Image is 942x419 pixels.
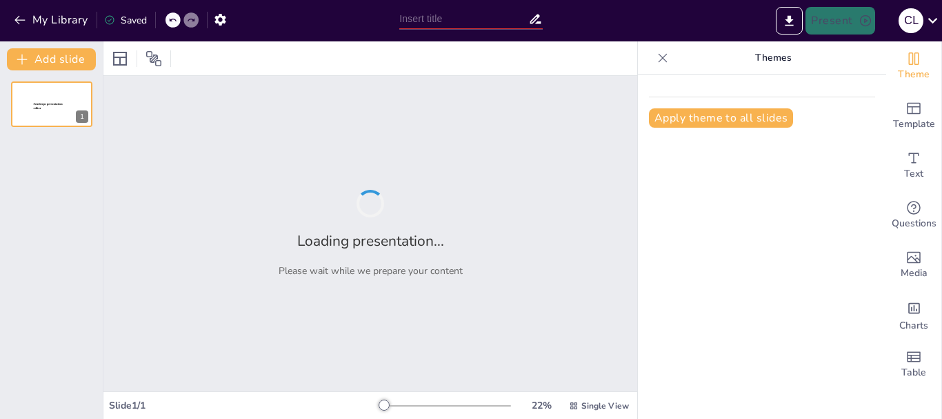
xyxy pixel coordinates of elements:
[899,7,923,35] button: C L
[399,9,528,29] input: Insert title
[901,365,926,380] span: Table
[892,216,936,231] span: Questions
[649,108,793,128] button: Apply theme to all slides
[146,50,162,67] span: Position
[886,240,941,290] div: Add images, graphics, shapes or video
[104,14,147,27] div: Saved
[7,48,96,70] button: Add slide
[525,399,558,412] div: 22 %
[886,91,941,141] div: Add ready made slides
[109,48,131,70] div: Layout
[11,81,92,127] div: 1
[886,41,941,91] div: Change the overall theme
[899,318,928,333] span: Charts
[776,7,803,35] button: Export to PowerPoint
[109,399,379,412] div: Slide 1 / 1
[904,166,923,182] span: Text
[674,41,872,75] p: Themes
[10,9,94,31] button: My Library
[279,264,463,277] p: Please wait while we prepare your content
[886,141,941,191] div: Add text boxes
[886,340,941,389] div: Add a table
[898,67,930,82] span: Theme
[297,231,444,251] h2: Loading presentation...
[581,400,629,411] span: Single View
[893,117,935,132] span: Template
[886,290,941,340] div: Add charts and graphs
[805,7,874,35] button: Present
[34,103,63,110] span: Sendsteps presentation editor
[76,110,88,123] div: 1
[901,266,928,281] span: Media
[886,191,941,240] div: Get real-time input from your audience
[899,8,923,33] div: C L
